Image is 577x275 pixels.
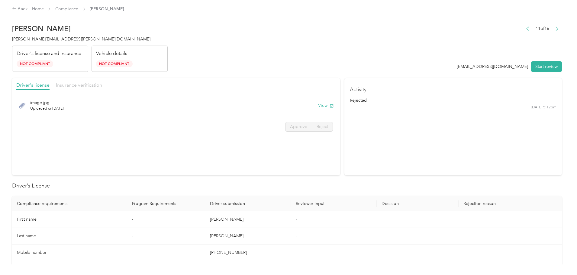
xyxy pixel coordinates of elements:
td: [PHONE_NUMBER] [205,245,291,261]
span: 11 of 16 [536,25,549,32]
th: Driver submission [205,196,291,211]
th: Program Requirements [127,196,205,211]
td: [PERSON_NAME] [205,228,291,245]
h4: Activity [344,78,562,97]
p: Driver's license and Insurance [17,50,81,57]
button: Start review [531,61,562,72]
td: Mobile number [12,245,127,261]
div: rejected [350,97,557,104]
iframe: Everlance-gr Chat Button Frame [543,241,577,275]
span: Approve [290,124,307,129]
div: [EMAIL_ADDRESS][DOMAIN_NAME] [457,63,528,70]
td: - [127,228,205,245]
td: - [127,245,205,261]
td: [PERSON_NAME] [205,211,291,228]
span: Last name [17,233,36,238]
span: - [296,250,297,255]
time: [DATE] 5:12pm [531,105,556,110]
td: Last name [12,228,127,245]
a: Home [32,6,44,11]
p: Vehicle details [96,50,127,57]
span: Driver's license [16,82,50,88]
span: Reject [317,124,328,129]
th: Reviewer input [291,196,377,211]
span: Uploaded on [DATE] [30,106,64,111]
div: Back [12,5,28,13]
td: First name [12,211,127,228]
span: Mobile number [17,250,47,255]
th: Rejection reason [459,196,562,211]
span: Not Compliant [17,60,53,67]
span: [PERSON_NAME][EMAIL_ADDRESS][PERSON_NAME][DOMAIN_NAME] [12,37,150,42]
span: - [296,233,297,238]
th: Compliance requirements [12,196,127,211]
span: - [296,217,297,222]
th: Decision [377,196,459,211]
a: Compliance [55,6,78,11]
span: First name [17,217,37,222]
h2: [PERSON_NAME] [12,24,168,33]
h2: Driver’s License [12,182,562,190]
td: - [127,211,205,228]
span: Insurance verification [56,82,102,88]
button: View [318,102,334,109]
span: [PERSON_NAME] [90,6,124,12]
span: Not Compliant [96,60,133,67]
span: image.jpg [30,100,64,106]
